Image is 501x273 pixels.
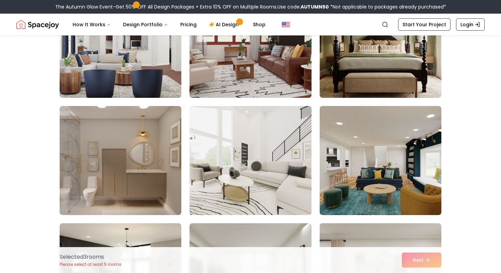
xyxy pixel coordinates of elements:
img: Spacejoy Logo [16,18,59,31]
a: Login [456,18,485,31]
span: *Not applicable to packages already purchased* [329,3,446,10]
span: Use code: [277,3,329,10]
a: Pricing [175,18,202,31]
b: AUTUMN50 [301,3,329,10]
a: Spacejoy [16,18,59,31]
a: AI Design [203,18,246,31]
button: Design Portfolio [118,18,173,31]
img: Room room-56 [186,103,314,218]
p: Selected 3 room s [60,253,121,261]
button: How It Works [67,18,116,31]
img: Room room-55 [60,106,181,215]
img: United States [282,20,290,29]
p: Please select at least 5 rooms [60,262,121,267]
a: Shop [247,18,271,31]
img: Room room-57 [320,106,441,215]
nav: Global [16,14,485,35]
nav: Main [67,18,271,31]
div: The Autumn Glow Event-Get 50% OFF All Design Packages + Extra 10% OFF on Multiple Rooms. [55,3,446,10]
a: Start Your Project [398,18,451,31]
